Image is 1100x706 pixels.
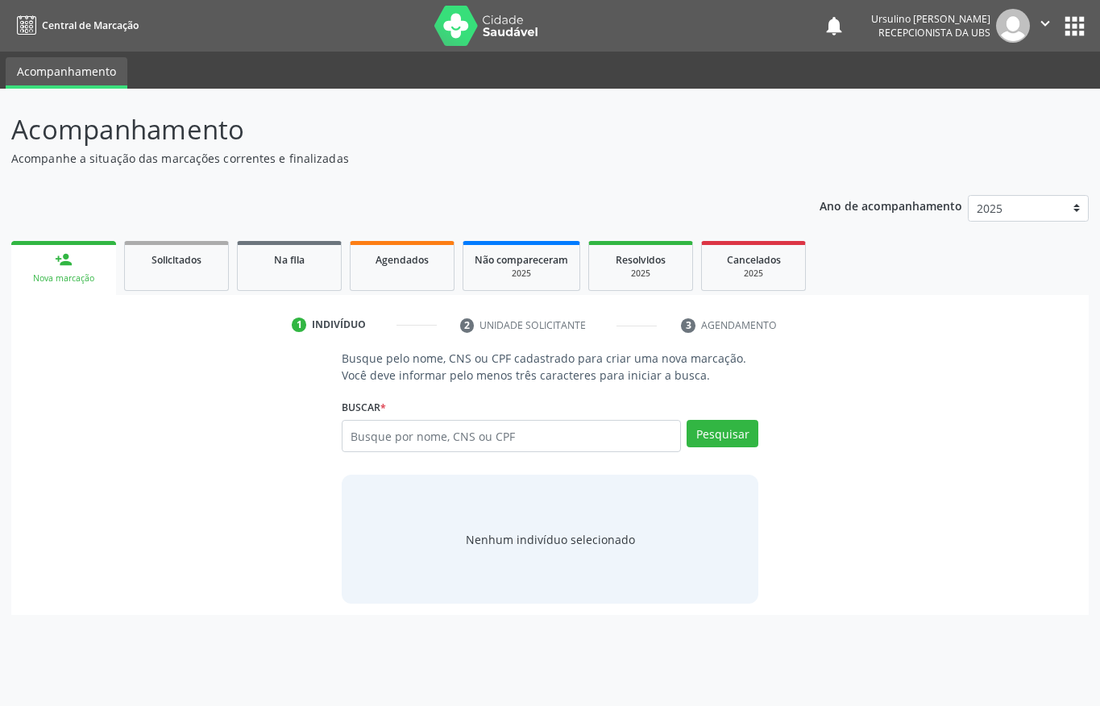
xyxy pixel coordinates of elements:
p: Busque pelo nome, CNS ou CPF cadastrado para criar uma nova marcação. Você deve informar pelo men... [342,350,758,384]
button: Pesquisar [687,420,758,447]
span: Cancelados [727,253,781,267]
span: Resolvidos [616,253,666,267]
div: Nova marcação [23,272,105,284]
i:  [1036,15,1054,32]
div: 2025 [475,268,568,280]
button:  [1030,9,1061,43]
div: 1 [292,318,306,332]
p: Acompanhamento [11,110,766,150]
span: Não compareceram [475,253,568,267]
span: Recepcionista da UBS [878,26,990,39]
div: person_add [55,251,73,268]
span: Solicitados [152,253,201,267]
div: Indivíduo [312,318,366,332]
button: notifications [823,15,845,37]
a: Central de Marcação [11,12,139,39]
span: Central de Marcação [42,19,139,32]
span: Agendados [376,253,429,267]
span: Na fila [274,253,305,267]
div: Nenhum indivíduo selecionado [466,531,635,548]
label: Buscar [342,395,386,420]
p: Acompanhe a situação das marcações correntes e finalizadas [11,150,766,167]
input: Busque por nome, CNS ou CPF [342,420,681,452]
div: 2025 [713,268,794,280]
img: img [996,9,1030,43]
p: Ano de acompanhamento [820,195,962,215]
div: 2025 [600,268,681,280]
button: apps [1061,12,1089,40]
div: Ursulino [PERSON_NAME] [871,12,990,26]
a: Acompanhamento [6,57,127,89]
